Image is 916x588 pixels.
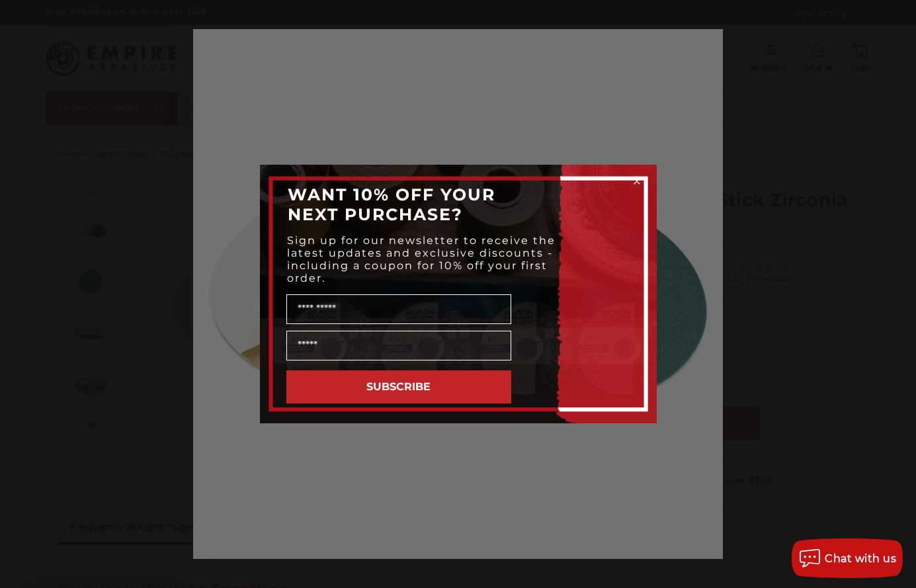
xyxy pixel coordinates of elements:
input: Email [286,331,511,360]
span: WANT 10% OFF YOUR NEXT PURCHASE? [288,185,495,224]
span: Chat with us [825,552,896,565]
button: Close dialog [630,175,644,188]
button: Chat with us [792,538,903,578]
span: Sign up for our newsletter to receive the latest updates and exclusive discounts - including a co... [287,234,556,284]
button: SUBSCRIBE [286,370,511,403]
